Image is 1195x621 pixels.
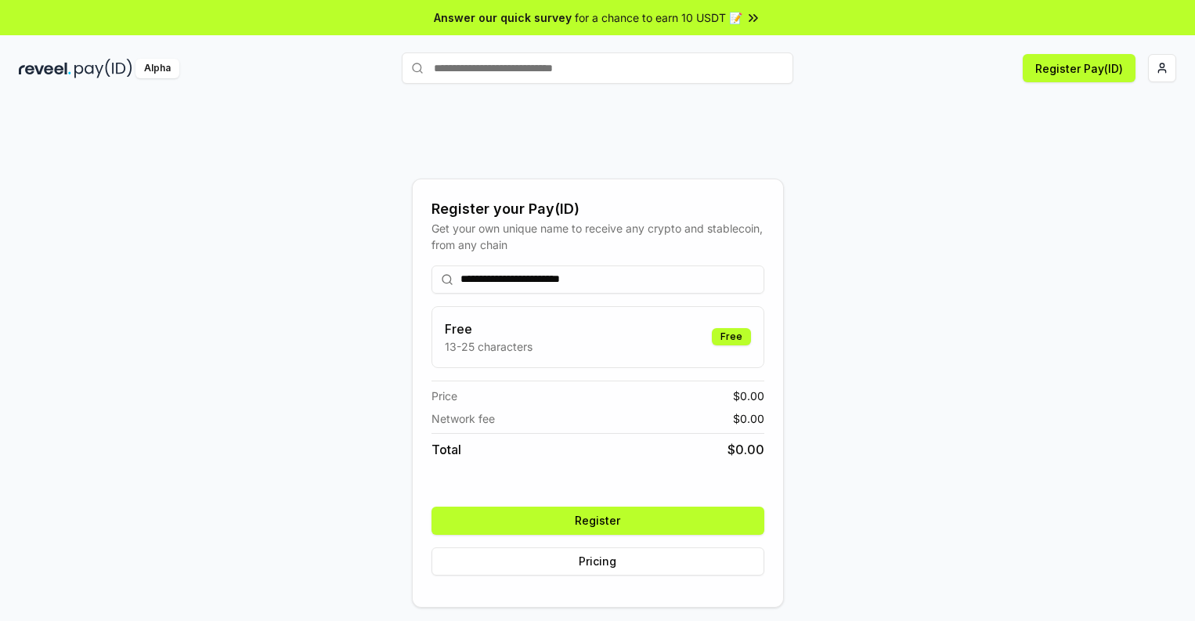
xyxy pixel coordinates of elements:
[431,198,764,220] div: Register your Pay(ID)
[733,388,764,404] span: $ 0.00
[1023,54,1135,82] button: Register Pay(ID)
[19,59,71,78] img: reveel_dark
[135,59,179,78] div: Alpha
[445,338,533,355] p: 13-25 characters
[575,9,742,26] span: for a chance to earn 10 USDT 📝
[74,59,132,78] img: pay_id
[445,320,533,338] h3: Free
[434,9,572,26] span: Answer our quick survey
[712,328,751,345] div: Free
[431,440,461,459] span: Total
[431,410,495,427] span: Network fee
[733,410,764,427] span: $ 0.00
[431,507,764,535] button: Register
[431,220,764,253] div: Get your own unique name to receive any crypto and stablecoin, from any chain
[727,440,764,459] span: $ 0.00
[431,547,764,576] button: Pricing
[431,388,457,404] span: Price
